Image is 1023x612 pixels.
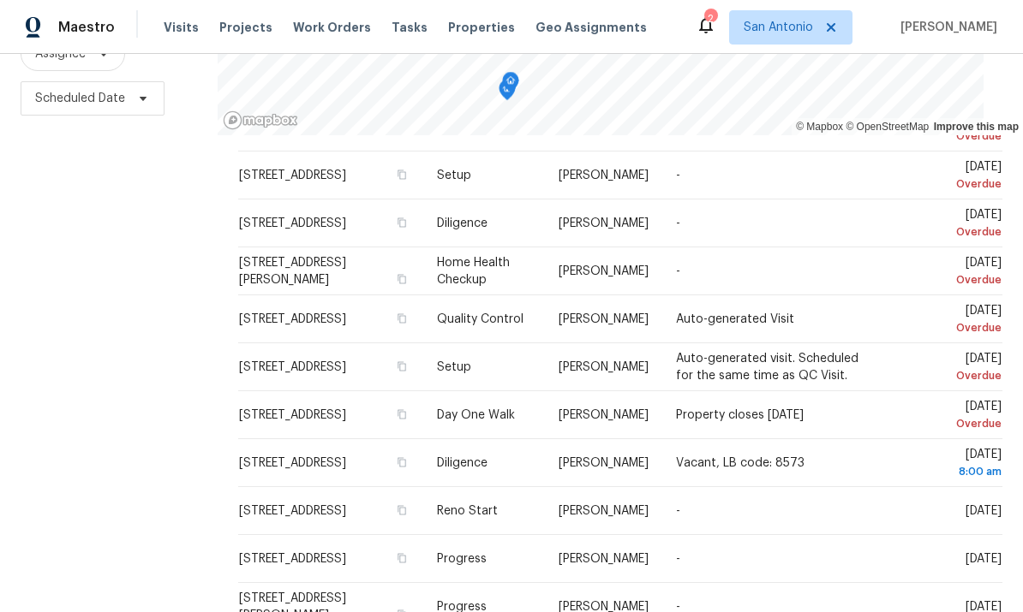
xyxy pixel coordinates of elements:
[35,45,86,62] span: Assignee
[676,457,805,469] span: Vacant, LB code: 8573
[293,19,371,36] span: Work Orders
[559,505,649,517] span: [PERSON_NAME]
[499,80,516,106] div: Map marker
[906,367,1002,384] div: Overdue
[35,90,125,107] span: Scheduled Date
[559,553,649,565] span: [PERSON_NAME]
[676,553,680,565] span: -
[502,72,519,98] div: Map marker
[239,361,346,373] span: [STREET_ADDRESS]
[559,457,649,469] span: [PERSON_NAME]
[906,257,1002,288] span: [DATE]
[894,19,997,36] span: [PERSON_NAME]
[906,161,1002,193] span: [DATE]
[906,401,1002,432] span: [DATE]
[676,505,680,517] span: -
[559,265,649,277] span: [PERSON_NAME]
[704,10,716,27] div: 2
[394,271,410,287] button: Copy Address
[906,305,1002,336] span: [DATE]
[906,175,1002,193] div: Overdue
[394,407,410,422] button: Copy Address
[906,128,1002,145] div: Overdue
[394,502,410,518] button: Copy Address
[676,265,680,277] span: -
[559,409,649,421] span: [PERSON_NAME]
[394,311,410,326] button: Copy Address
[676,169,680,181] span: -
[906,463,1002,480] div: 8:00 am
[239,409,346,421] span: [STREET_ADDRESS]
[58,19,115,36] span: Maestro
[906,271,1002,288] div: Overdue
[239,505,346,517] span: [STREET_ADDRESS]
[906,415,1002,432] div: Overdue
[796,121,843,133] a: Mapbox
[966,553,1002,565] span: [DATE]
[239,257,346,286] span: [STREET_ADDRESS][PERSON_NAME]
[448,19,515,36] span: Properties
[392,21,428,33] span: Tasks
[394,550,410,566] button: Copy Address
[934,121,1019,133] a: Improve this map
[559,217,649,229] span: [PERSON_NAME]
[676,409,804,421] span: Property closes [DATE]
[239,217,346,229] span: [STREET_ADDRESS]
[437,457,488,469] span: Diligence
[906,113,1002,145] span: [DATE]
[535,19,647,36] span: Geo Assignments
[676,217,680,229] span: -
[394,359,410,374] button: Copy Address
[846,121,929,133] a: OpenStreetMap
[676,313,794,325] span: Auto-generated Visit
[164,19,199,36] span: Visits
[394,167,410,182] button: Copy Address
[239,313,346,325] span: [STREET_ADDRESS]
[906,449,1002,480] span: [DATE]
[906,223,1002,241] div: Overdue
[437,217,488,229] span: Diligence
[239,457,346,469] span: [STREET_ADDRESS]
[437,553,487,565] span: Progress
[437,409,515,421] span: Day One Walk
[437,257,510,286] span: Home Health Checkup
[559,313,649,325] span: [PERSON_NAME]
[559,169,649,181] span: [PERSON_NAME]
[676,353,858,382] span: Auto-generated visit. Scheduled for the same time as QC Visit.
[239,553,346,565] span: [STREET_ADDRESS]
[906,209,1002,241] span: [DATE]
[437,361,471,373] span: Setup
[559,361,649,373] span: [PERSON_NAME]
[239,169,346,181] span: [STREET_ADDRESS]
[966,505,1002,517] span: [DATE]
[906,319,1002,336] div: Overdue
[437,169,471,181] span: Setup
[744,19,813,36] span: San Antonio
[394,455,410,470] button: Copy Address
[219,19,272,36] span: Projects
[437,505,498,517] span: Reno Start
[437,313,523,325] span: Quality Control
[223,110,298,130] a: Mapbox homepage
[906,353,1002,384] span: [DATE]
[394,215,410,230] button: Copy Address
